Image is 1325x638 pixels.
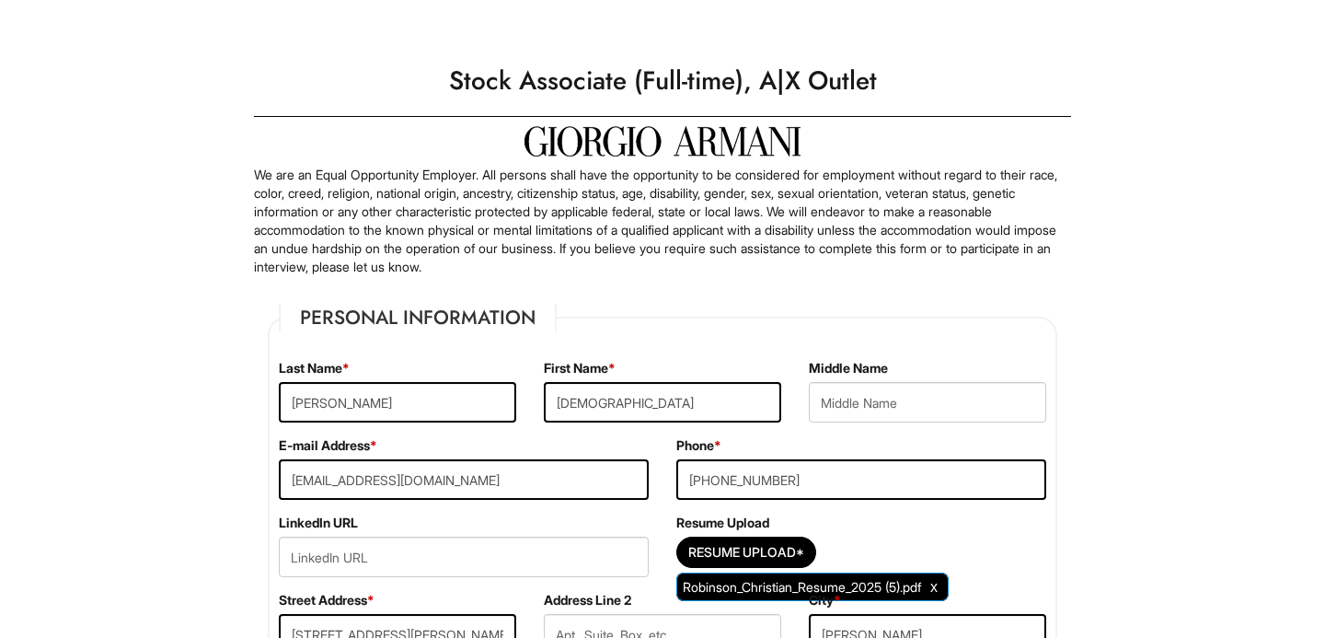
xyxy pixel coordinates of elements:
label: First Name [544,359,616,377]
label: Resume Upload [676,514,769,532]
label: E-mail Address [279,436,377,455]
label: LinkedIn URL [279,514,358,532]
input: LinkedIn URL [279,537,649,577]
label: Last Name [279,359,350,377]
legend: Personal Information [279,304,557,331]
img: Giorgio Armani [524,126,801,157]
label: Address Line 2 [544,591,631,609]
label: Phone [676,436,721,455]
input: E-mail Address [279,459,649,500]
a: Clear Uploaded File [926,574,942,599]
button: Resume Upload*Resume Upload* [676,537,816,568]
p: We are an Equal Opportunity Employer. All persons shall have the opportunity to be considered for... [254,166,1071,276]
input: Phone [676,459,1046,500]
h1: Stock Associate (Full-time), A|X Outlet [245,55,1080,107]
label: Street Address [279,591,374,609]
label: Middle Name [809,359,888,377]
input: First Name [544,382,781,423]
label: City [809,591,841,609]
span: Robinson_Christian_Resume_2025 (5).pdf [683,579,921,595]
input: Middle Name [809,382,1046,423]
input: Last Name [279,382,516,423]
